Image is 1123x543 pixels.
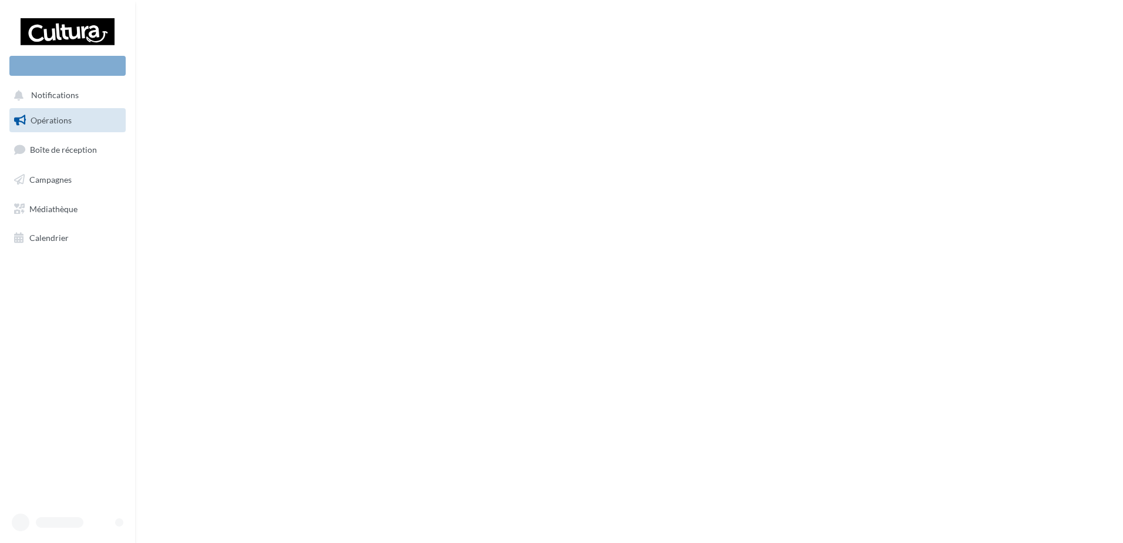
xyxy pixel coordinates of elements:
span: Notifications [31,90,79,100]
span: Opérations [31,115,72,125]
a: Médiathèque [7,197,128,222]
a: Opérations [7,108,128,133]
span: Campagnes [29,175,72,185]
a: Campagnes [7,167,128,192]
a: Boîte de réception [7,137,128,162]
a: Calendrier [7,226,128,250]
span: Calendrier [29,233,69,243]
span: Médiathèque [29,203,78,213]
span: Boîte de réception [30,145,97,155]
div: Nouvelle campagne [9,56,126,76]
